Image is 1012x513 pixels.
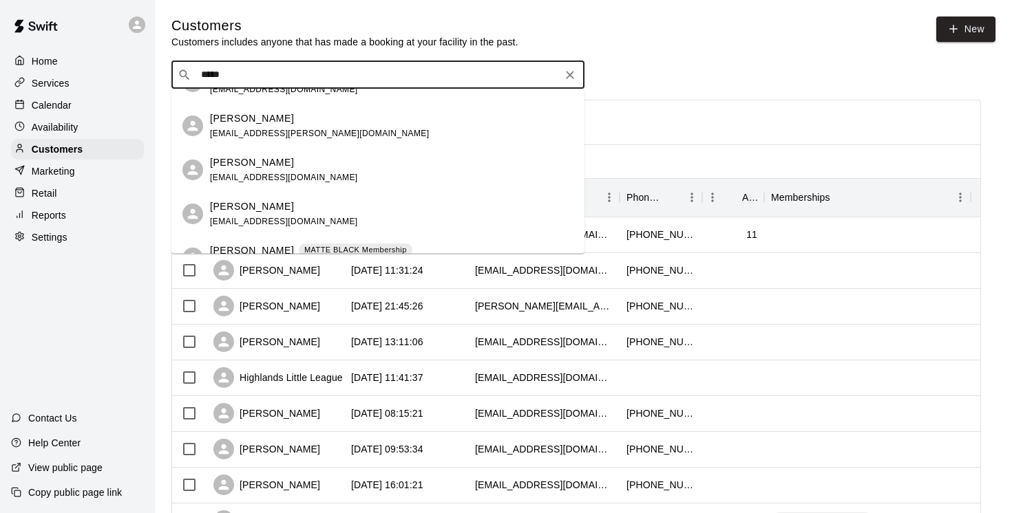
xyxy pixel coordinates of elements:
p: Services [32,76,70,90]
div: Chase Smitten [182,204,203,225]
div: Age [742,178,757,217]
div: James Tobin [182,248,203,269]
span: [EMAIL_ADDRESS][DOMAIN_NAME] [210,85,358,94]
div: josay@live.ca [475,478,613,492]
div: [PERSON_NAME] [213,439,320,459]
p: Retail [32,186,57,200]
span: [EMAIL_ADDRESS][PERSON_NAME][DOMAIN_NAME] [210,129,429,138]
div: [PERSON_NAME] [213,296,320,316]
button: Sort [662,188,682,207]
button: Sort [830,188,850,207]
div: +16048311439 [626,335,695,349]
div: Phone Number [620,178,702,217]
div: weiwangwill@hotmail.com [475,442,613,456]
h5: Customers [171,17,518,35]
div: Memberships [764,178,971,217]
button: Clear [560,65,580,85]
p: [PERSON_NAME] [210,111,294,126]
p: Reports [32,208,66,222]
a: Services [11,73,144,94]
div: +16047202622 [626,478,695,492]
div: uday.nalsar+1@gmail.com [475,371,613,384]
p: Marketing [32,164,75,178]
p: Customers includes anyone that has made a booking at your facility in the past. [171,35,518,49]
div: 2025-09-09 11:41:37 [351,371,423,384]
button: Menu [682,187,702,208]
p: Contact Us [28,411,77,425]
p: MATTE BLACK Membership [304,245,407,256]
a: Home [11,51,144,72]
div: [PERSON_NAME] [213,260,320,281]
div: +16047245010 [626,406,695,420]
div: +17789292827 [626,442,695,456]
div: Email [468,178,620,217]
button: Menu [702,187,723,208]
p: Calendar [32,98,72,112]
div: Search customers by name or email [171,61,584,89]
div: +16049927894 [626,263,695,277]
div: 2025-09-03 16:01:21 [351,478,423,492]
div: 2025-09-11 11:31:24 [351,263,423,277]
p: [PERSON_NAME] [210,199,294,214]
div: Highlands Little League Baseball [213,367,383,388]
div: 11 [746,228,757,241]
div: 2025-09-10 21:45:26 [351,299,423,313]
a: Customers [11,139,144,160]
a: Marketing [11,161,144,182]
div: 2025-09-05 09:53:34 [351,442,423,456]
p: Copy public page link [28,485,122,499]
div: [PERSON_NAME] [213,403,320,424]
div: James Lumb [182,116,203,137]
span: [EMAIL_ADDRESS][DOMAIN_NAME] [210,217,358,226]
div: +16045052359 [626,228,695,241]
button: Sort [723,188,742,207]
p: Help Center [28,436,81,450]
p: Availability [32,120,78,134]
div: Dylan Smitten [182,160,203,181]
div: 2025-09-10 13:11:06 [351,335,423,349]
p: Home [32,54,58,68]
button: Menu [950,187,971,208]
p: Customers [32,142,83,156]
p: View public page [28,461,103,474]
a: Settings [11,227,144,248]
div: Memberships [771,178,830,217]
a: Retail [11,183,144,204]
div: 2025-09-08 08:15:21 [351,406,423,420]
div: slee20230067@gmail.com [475,263,613,277]
a: Calendar [11,95,144,116]
p: Settings [32,230,67,244]
p: [PERSON_NAME] [210,243,294,258]
div: gmelliott@hotmail.com [475,335,613,349]
div: thuy@bradricconsulting.com [475,299,613,313]
div: [PERSON_NAME] [213,474,320,495]
div: Phone Number [626,178,662,217]
div: [PERSON_NAME] [213,331,320,352]
div: Age [702,178,764,217]
p: [PERSON_NAME] [210,155,294,170]
span: [EMAIL_ADDRESS][DOMAIN_NAME] [210,173,358,182]
a: New [936,17,995,42]
a: Availability [11,117,144,138]
div: bikchatha@gmail.com [475,406,613,420]
button: Menu [599,187,620,208]
a: Reports [11,205,144,226]
div: +17788668600 [626,299,695,313]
